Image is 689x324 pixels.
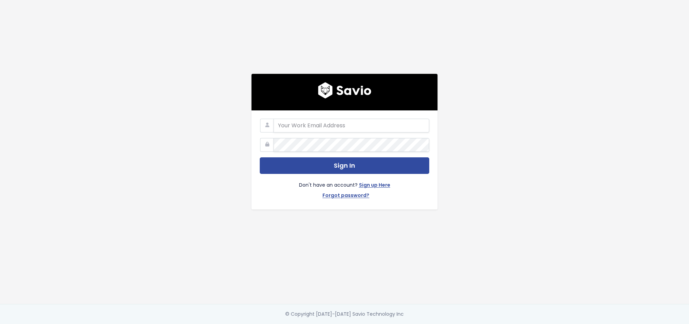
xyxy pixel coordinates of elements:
[359,181,390,191] a: Sign up Here
[318,82,371,99] img: logo600x187.a314fd40982d.png
[260,157,429,174] button: Sign In
[274,119,429,132] input: Your Work Email Address
[285,310,404,318] div: © Copyright [DATE]-[DATE] Savio Technology Inc
[322,191,369,201] a: Forgot password?
[260,174,429,201] div: Don't have an account?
